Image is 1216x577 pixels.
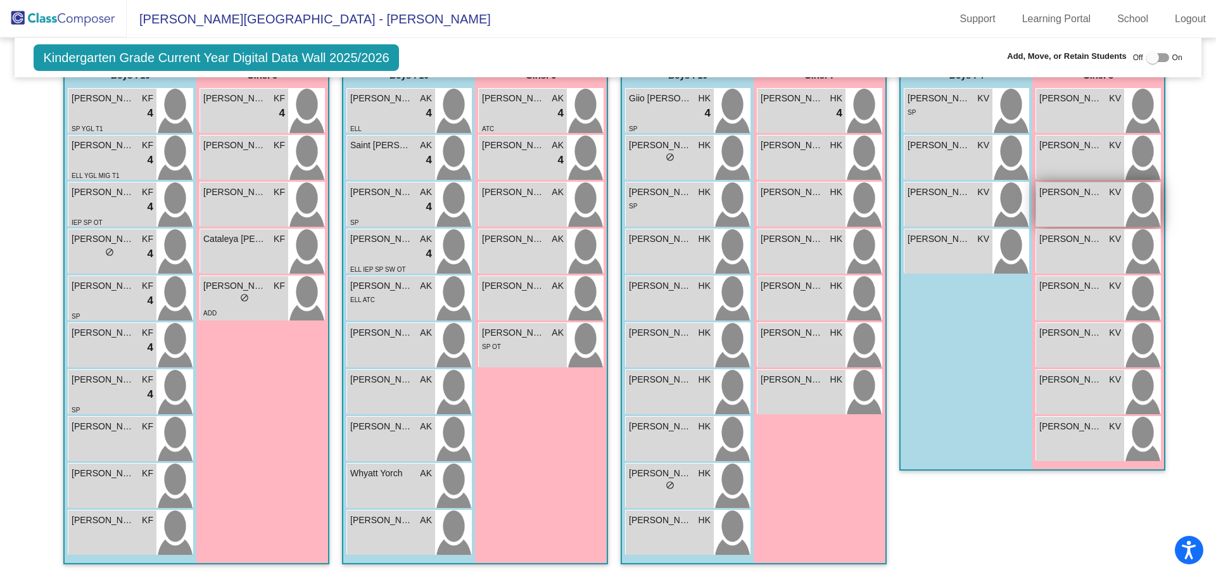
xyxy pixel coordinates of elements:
[72,139,135,152] span: [PERSON_NAME]
[558,152,564,168] span: 4
[279,105,285,122] span: 4
[1039,232,1103,246] span: [PERSON_NAME]
[482,186,545,199] span: [PERSON_NAME]
[1039,139,1103,152] span: [PERSON_NAME]
[629,186,692,199] span: [PERSON_NAME]
[72,420,135,433] span: [PERSON_NAME]
[142,467,153,480] span: KF
[908,109,916,116] span: SP
[350,139,414,152] span: Saint [PERSON_NAME]
[1039,186,1103,199] span: [PERSON_NAME]
[203,232,267,246] span: Cataleya [PERSON_NAME]
[950,9,1006,29] a: Support
[482,125,494,132] span: ATC
[420,279,432,293] span: AK
[72,407,80,414] span: SP
[1109,139,1121,152] span: KV
[148,105,153,122] span: 4
[203,186,267,199] span: [PERSON_NAME]
[761,186,824,199] span: [PERSON_NAME]
[552,326,564,339] span: AK
[420,92,432,105] span: AK
[552,92,564,105] span: AK
[629,203,637,210] span: SP
[350,125,362,132] span: ELL
[426,152,432,168] span: 4
[1109,373,1121,386] span: KV
[761,326,824,339] span: [PERSON_NAME]
[142,279,153,293] span: KF
[274,92,285,105] span: KF
[1039,326,1103,339] span: [PERSON_NAME]
[666,153,674,162] span: do_not_disturb_alt
[1165,9,1216,29] a: Logout
[148,152,153,168] span: 4
[761,139,824,152] span: [PERSON_NAME]
[1012,9,1101,29] a: Learning Portal
[1039,420,1103,433] span: [PERSON_NAME] [PERSON_NAME]
[1109,279,1121,293] span: KV
[629,125,637,132] span: SP
[72,467,135,480] span: [PERSON_NAME]
[699,279,711,293] span: HK
[830,279,842,293] span: HK
[761,92,824,105] span: [PERSON_NAME]
[1039,92,1103,105] span: [PERSON_NAME]
[629,514,692,527] span: [PERSON_NAME]
[699,373,711,386] span: HK
[558,105,564,122] span: 4
[350,219,358,226] span: SP
[1133,52,1143,63] span: Off
[761,232,824,246] span: [PERSON_NAME]
[350,232,414,246] span: [PERSON_NAME]
[1107,9,1158,29] a: School
[350,266,406,273] span: ELL IEP SP SW OT
[142,92,153,105] span: KF
[830,326,842,339] span: HK
[350,92,414,105] span: [PERSON_NAME]
[482,326,545,339] span: [PERSON_NAME] [PERSON_NAME]
[977,92,989,105] span: KV
[1007,50,1127,63] span: Add, Move, or Retain Students
[830,92,842,105] span: HK
[908,186,971,199] span: [PERSON_NAME] [PERSON_NAME]
[761,373,824,386] span: [PERSON_NAME]
[699,186,711,199] span: HK
[908,232,971,246] span: [PERSON_NAME]
[761,279,824,293] span: [PERSON_NAME]
[482,343,501,350] span: SP OT
[830,186,842,199] span: HK
[482,139,545,152] span: [PERSON_NAME]
[426,105,432,122] span: 4
[350,420,414,433] span: [PERSON_NAME]
[274,232,285,246] span: KF
[552,232,564,246] span: AK
[34,44,398,71] span: Kindergarten Grade Current Year Digital Data Wall 2025/2026
[350,279,414,293] span: [PERSON_NAME]
[127,9,491,29] span: [PERSON_NAME][GEOGRAPHIC_DATA] - [PERSON_NAME]
[699,326,711,339] span: HK
[1109,232,1121,246] span: KV
[142,186,153,199] span: KF
[203,279,267,293] span: [PERSON_NAME]
[148,386,153,403] span: 4
[350,373,414,386] span: [PERSON_NAME]
[72,172,120,179] span: ELL YGL MIG T1
[705,105,711,122] span: 4
[908,139,971,152] span: [PERSON_NAME]
[105,248,114,257] span: do_not_disturb_alt
[274,139,285,152] span: KF
[699,92,711,105] span: HK
[350,514,414,527] span: [PERSON_NAME]
[699,420,711,433] span: HK
[350,186,414,199] span: [PERSON_NAME]
[148,339,153,356] span: 4
[908,92,971,105] span: [PERSON_NAME]
[629,279,692,293] span: [PERSON_NAME]
[1109,420,1121,433] span: KV
[72,313,80,320] span: SP
[1039,279,1103,293] span: [PERSON_NAME]
[148,199,153,215] span: 4
[420,467,432,480] span: AK
[420,139,432,152] span: AK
